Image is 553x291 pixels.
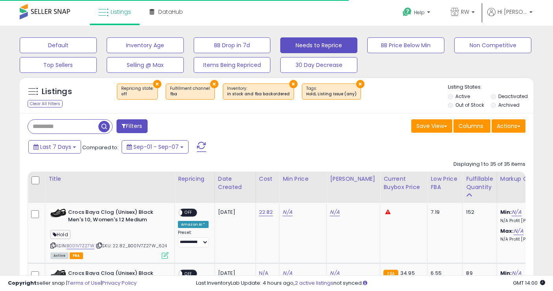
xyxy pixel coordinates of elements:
div: 152 [466,209,490,216]
div: Displaying 1 to 35 of 35 items [453,161,525,168]
a: N/A [283,269,292,277]
a: N/A [514,227,523,235]
div: Clear All Filters [28,100,63,108]
b: Crocs Baya Clog (Unisex) Black Men's 11, Women's 13 Medium [68,270,164,286]
small: FBA [383,270,398,278]
span: DataHub [158,8,183,16]
a: N/A [330,208,339,216]
p: Listing States: [448,83,533,91]
b: Crocs Baya Clog (Unisex) Black Men's 10, Women's 12 Medium [68,209,164,225]
button: Actions [492,119,525,133]
span: RW [461,8,469,16]
span: 34.95 [400,269,415,277]
button: Columns [453,119,490,133]
a: 22.82 [259,208,273,216]
div: Amazon AI * [178,221,209,228]
span: Fulfillment channel : [170,85,211,97]
span: Inventory : [227,85,290,97]
span: Help [414,9,425,16]
div: 89 [466,270,490,277]
a: Privacy Policy [102,279,137,287]
a: N/A [512,208,521,216]
label: Archived [498,102,520,108]
div: Current Buybox Price [383,175,424,191]
a: N/A [259,269,268,277]
img: 41d7SLKERZL._SL40_.jpg [50,270,66,279]
button: 30 Day Decrease [280,57,357,73]
a: 2 active listings [295,279,333,287]
div: in stock and fba backordered [227,91,290,97]
div: Hold, Listing Issue (any) [306,91,357,97]
div: [DATE] [218,209,250,216]
a: N/A [512,269,521,277]
button: Inventory Age [107,37,184,53]
div: seller snap | | [8,280,137,287]
div: [PERSON_NAME] [330,175,377,183]
button: × [289,80,298,88]
div: Preset: [178,230,209,248]
span: Columns [459,122,483,130]
button: × [356,80,364,88]
span: Tags : [306,85,357,97]
a: Terms of Use [67,279,101,287]
button: × [210,80,218,88]
button: × [153,80,161,88]
button: Save View [411,119,452,133]
button: Items Being Repriced [194,57,271,73]
b: Min: [500,208,512,216]
button: Sep-01 - Sep-07 [122,140,189,154]
div: 6.55 [431,270,457,277]
button: Default [20,37,97,53]
strong: Copyright [8,279,37,287]
div: Title [48,175,171,183]
a: Help [396,1,438,26]
span: Hi [PERSON_NAME] [498,8,527,16]
button: Filters [117,119,147,133]
button: Top Sellers [20,57,97,73]
span: | SKU: 22.82_B001V7Z27W_624 [96,243,167,249]
button: BB Drop in 7d [194,37,271,53]
div: Cost [259,175,276,183]
span: All listings currently available for purchase on Amazon [50,252,68,259]
span: 2025-09-15 14:00 GMT [513,279,545,287]
div: off [121,91,154,97]
div: Date Created [218,175,252,191]
span: Last 7 Days [40,143,71,151]
b: Min: [500,269,512,277]
div: Repricing [178,175,211,183]
div: Min Price [283,175,323,183]
button: Non Competitive [454,37,531,53]
span: Repricing state : [121,85,154,97]
i: Get Help [402,7,412,17]
span: OFF [182,271,195,277]
div: Fulfillable Quantity [466,175,493,191]
label: Deactivated [498,93,528,100]
button: Selling @ Max [107,57,184,73]
span: FBA [70,252,83,259]
a: N/A [283,208,292,216]
span: Listings [111,8,131,16]
button: BB Price Below Min [367,37,444,53]
span: Sep-01 - Sep-07 [133,143,179,151]
div: [DATE] [218,270,250,277]
label: Active [455,93,470,100]
a: N/A [330,269,339,277]
div: Low Price FBA [431,175,459,191]
a: Hi [PERSON_NAME] [487,8,533,26]
div: fba [170,91,211,97]
span: Compared to: [82,144,118,151]
img: 419GDf2vjrL._SL40_.jpg [50,209,66,218]
label: Out of Stock [455,102,484,108]
div: Last InventoryLab Update: 4 hours ago, not synced. [196,280,545,287]
a: B001V7Z27W [67,243,94,249]
span: OFF [182,209,195,216]
button: Last 7 Days [28,140,81,154]
span: Hold [50,230,70,239]
div: ASIN: [50,209,168,258]
div: 7.19 [431,209,457,216]
h5: Listings [42,86,72,97]
button: Needs to Reprice [280,37,357,53]
b: Max: [500,227,514,235]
